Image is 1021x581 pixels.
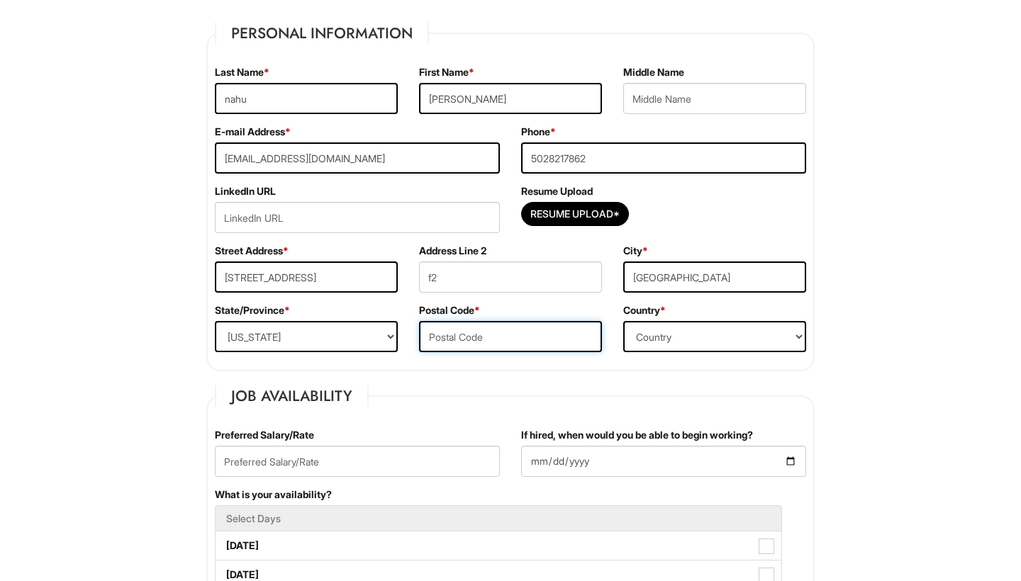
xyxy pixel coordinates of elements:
h5: Select Days [226,513,771,524]
select: State/Province [215,321,398,352]
label: First Name [419,65,474,79]
input: City [623,261,806,293]
label: [DATE] [216,531,781,560]
input: E-mail Address [215,142,500,174]
label: E-mail Address [215,125,291,139]
label: Country [623,303,666,317]
legend: Job Availability [215,385,369,407]
label: Last Name [215,65,269,79]
label: If hired, when would you be able to begin working? [521,428,753,442]
label: City [623,244,648,258]
label: LinkedIn URL [215,184,276,198]
input: Last Name [215,83,398,114]
input: LinkedIn URL [215,202,500,233]
input: Postal Code [419,321,602,352]
input: First Name [419,83,602,114]
label: Resume Upload [521,184,593,198]
label: What is your availability? [215,487,332,502]
label: Middle Name [623,65,684,79]
select: Country [623,321,806,352]
input: Phone [521,142,806,174]
label: Postal Code [419,303,480,317]
label: Street Address [215,244,289,258]
label: Address Line 2 [419,244,486,258]
input: Middle Name [623,83,806,114]
label: State/Province [215,303,290,317]
label: Preferred Salary/Rate [215,428,314,442]
input: Preferred Salary/Rate [215,446,500,477]
legend: Personal Information [215,23,429,44]
input: Street Address [215,261,398,293]
label: Phone [521,125,556,139]
button: Resume Upload*Resume Upload* [521,202,629,226]
input: Apt., Suite, Box, etc. [419,261,602,293]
